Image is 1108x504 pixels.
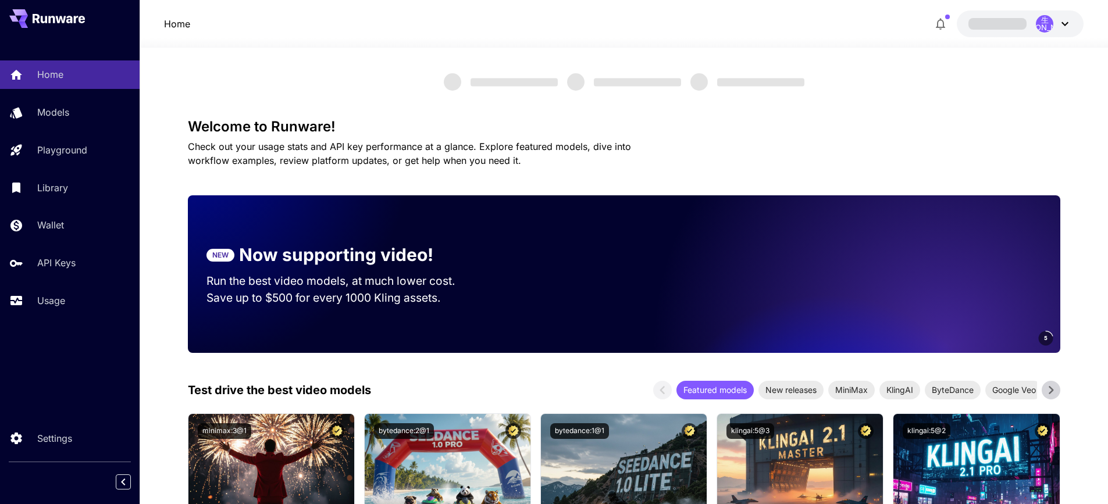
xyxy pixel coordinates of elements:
span: MiniMax [828,384,875,396]
p: Home [37,67,63,81]
p: NEW [212,250,229,260]
h3: Welcome to Runware! [188,119,1060,135]
p: Models [37,105,69,119]
div: 生[PERSON_NAME] [1036,15,1053,33]
div: ByteDance [925,381,981,399]
nav: breadcrumb [164,17,190,31]
div: Google Veo [985,381,1043,399]
p: Save up to $500 for every 1000 Kling assets. [206,289,478,306]
button: klingai:5@3 [726,423,774,439]
button: klingai:5@2 [903,423,950,439]
p: Test drive the best video models [188,381,371,399]
p: Wallet [37,218,64,232]
span: Featured models [676,384,754,396]
span: KlingAI [879,384,920,396]
span: Check out your usage stats and API key performance at a glance. Explore featured models, dive int... [188,141,631,166]
p: Run the best video models, at much lower cost. [206,273,478,289]
a: Home [164,17,190,31]
div: Featured models [676,381,754,399]
button: Certified Model – Vetted for best performance and includes a commercial license. [1035,423,1050,439]
button: 生[PERSON_NAME] [957,10,1084,37]
div: KlingAI [879,381,920,399]
div: New releases [758,381,824,399]
span: Google Veo [985,384,1043,396]
button: Collapse sidebar [116,474,131,489]
div: MiniMax [828,381,875,399]
p: Library [37,181,68,195]
p: Playground [37,143,87,157]
button: Certified Model – Vetted for best performance and includes a commercial license. [682,423,697,439]
span: ByteDance [925,384,981,396]
p: Settings [37,431,72,445]
div: Collapse sidebar [124,471,140,492]
button: Certified Model – Vetted for best performance and includes a commercial license. [505,423,521,439]
button: Certified Model – Vetted for best performance and includes a commercial license. [858,423,874,439]
span: New releases [758,384,824,396]
button: bytedance:2@1 [374,423,434,439]
button: bytedance:1@1 [550,423,609,439]
button: minimax:3@1 [198,423,251,439]
p: Usage [37,294,65,308]
p: Now supporting video! [239,242,433,268]
button: Certified Model – Vetted for best performance and includes a commercial license. [329,423,345,439]
span: 5 [1044,334,1048,342]
p: API Keys [37,256,76,270]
